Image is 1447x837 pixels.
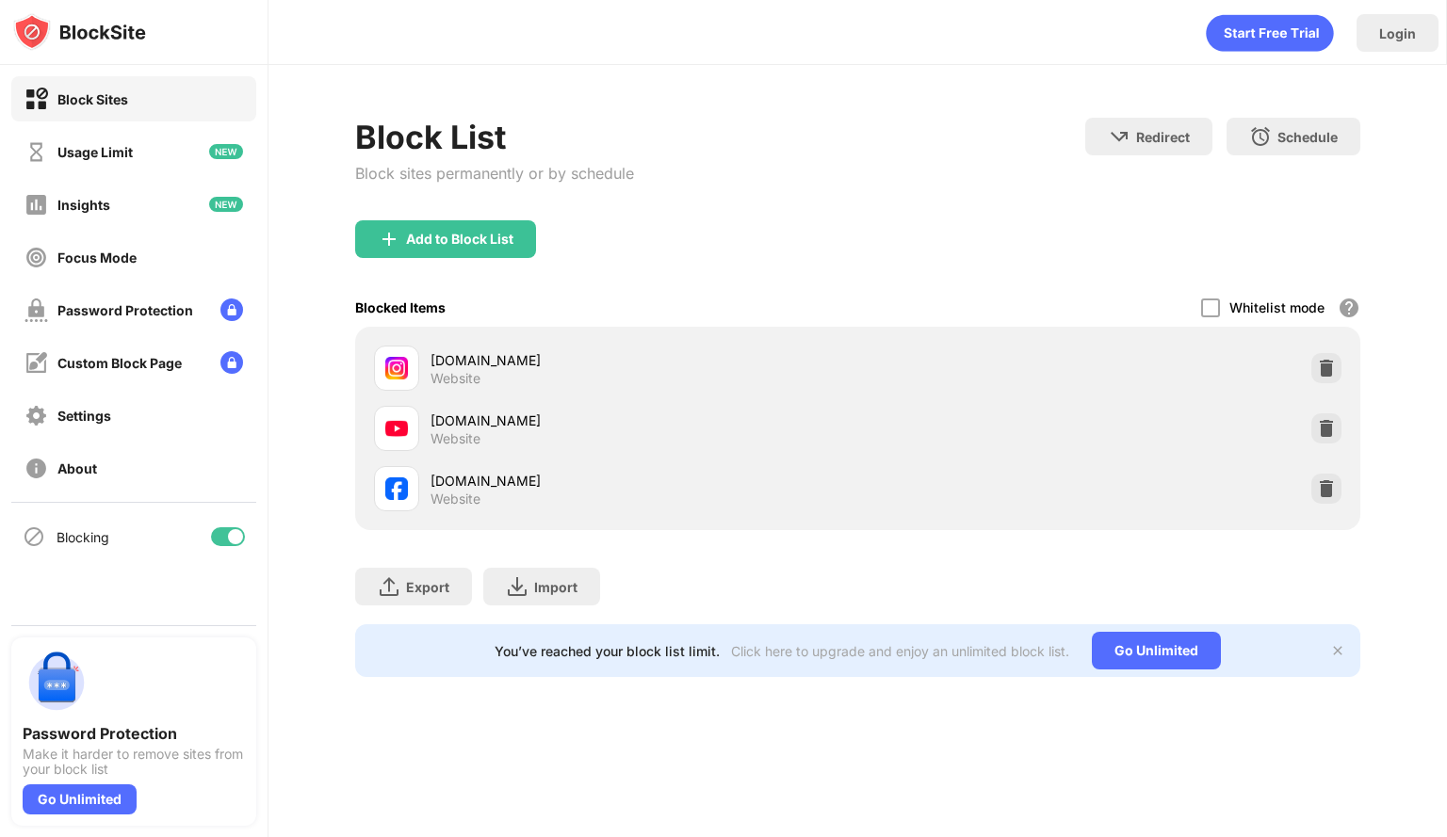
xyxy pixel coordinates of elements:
[23,525,45,548] img: blocking-icon.svg
[431,491,480,507] div: Website
[495,643,720,659] div: You’ve reached your block list limit.
[24,140,48,164] img: time-usage-off.svg
[534,579,577,595] div: Import
[431,430,480,447] div: Website
[57,91,128,107] div: Block Sites
[23,649,90,716] img: push-password-protection.svg
[57,144,133,160] div: Usage Limit
[385,357,408,379] img: favicons
[209,144,243,159] img: new-icon.svg
[220,351,243,374] img: lock-menu.svg
[57,302,193,318] div: Password Protection
[406,232,513,247] div: Add to Block List
[1379,25,1416,41] div: Login
[23,784,137,814] div: Go Unlimited
[1277,129,1338,145] div: Schedule
[1206,14,1334,52] div: animation
[209,197,243,212] img: new-icon.svg
[431,471,857,491] div: [DOMAIN_NAME]
[24,298,48,322] img: password-protection-off.svg
[220,298,243,321] img: lock-menu.svg
[57,529,109,545] div: Blocking
[431,370,480,387] div: Website
[1330,643,1345,658] img: x-button.svg
[1092,632,1221,669] div: Go Unlimited
[23,747,245,777] div: Make it harder to remove sites from your block list
[1229,299,1325,315] div: Whitelist mode
[355,299,446,315] div: Blocked Items
[431,410,857,430] div: [DOMAIN_NAME]
[24,193,48,217] img: insights-off.svg
[57,355,182,371] div: Custom Block Page
[355,118,634,156] div: Block List
[13,13,146,51] img: logo-blocksite.svg
[385,477,408,500] img: favicons
[24,404,48,427] img: settings-off.svg
[24,351,48,375] img: customize-block-page-off.svg
[24,246,48,269] img: focus-off.svg
[731,643,1069,659] div: Click here to upgrade and enjoy an unlimited block list.
[431,350,857,370] div: [DOMAIN_NAME]
[406,579,449,595] div: Export
[23,724,245,743] div: Password Protection
[57,197,110,213] div: Insights
[57,408,111,424] div: Settings
[355,164,634,183] div: Block sites permanently or by schedule
[1136,129,1190,145] div: Redirect
[24,457,48,480] img: about-off.svg
[57,460,97,476] div: About
[57,249,137,266] div: Focus Mode
[24,88,48,111] img: block-on.svg
[385,417,408,440] img: favicons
